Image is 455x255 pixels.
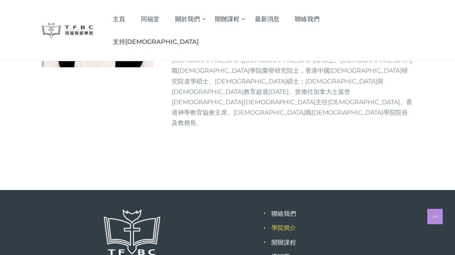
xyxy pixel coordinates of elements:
a: 關於我們 [167,8,207,30]
span: 關於我們 [175,15,200,23]
p: 獲三一[DEMOGRAPHIC_DATA]學院([GEOGRAPHIC_DATA]) 哲學博士及[DEMOGRAPHIC_DATA][DEMOGRAPHIC_DATA]學博士、[DEMOGRAP... [172,45,413,128]
span: 主頁 [113,15,125,23]
span: 支持[DEMOGRAPHIC_DATA] [113,38,199,45]
a: 主頁 [105,8,133,30]
a: 聯絡我們 [271,210,296,217]
a: 學院簡介 [271,224,296,232]
span: 開辦課程 [215,15,239,23]
a: 開辦課程 [271,239,296,246]
span: 最新消息 [255,15,279,23]
a: 聯絡我們 [287,8,328,30]
span: 同福堂 [141,15,159,23]
img: 同福聖經學院 TFBC [42,23,94,38]
a: 支持[DEMOGRAPHIC_DATA] [105,30,207,53]
a: 最新消息 [247,8,287,30]
a: 同福堂 [133,8,167,30]
a: 開辦課程 [207,8,247,30]
span: 聯絡我們 [295,15,320,23]
a: Scroll to top [427,209,443,224]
